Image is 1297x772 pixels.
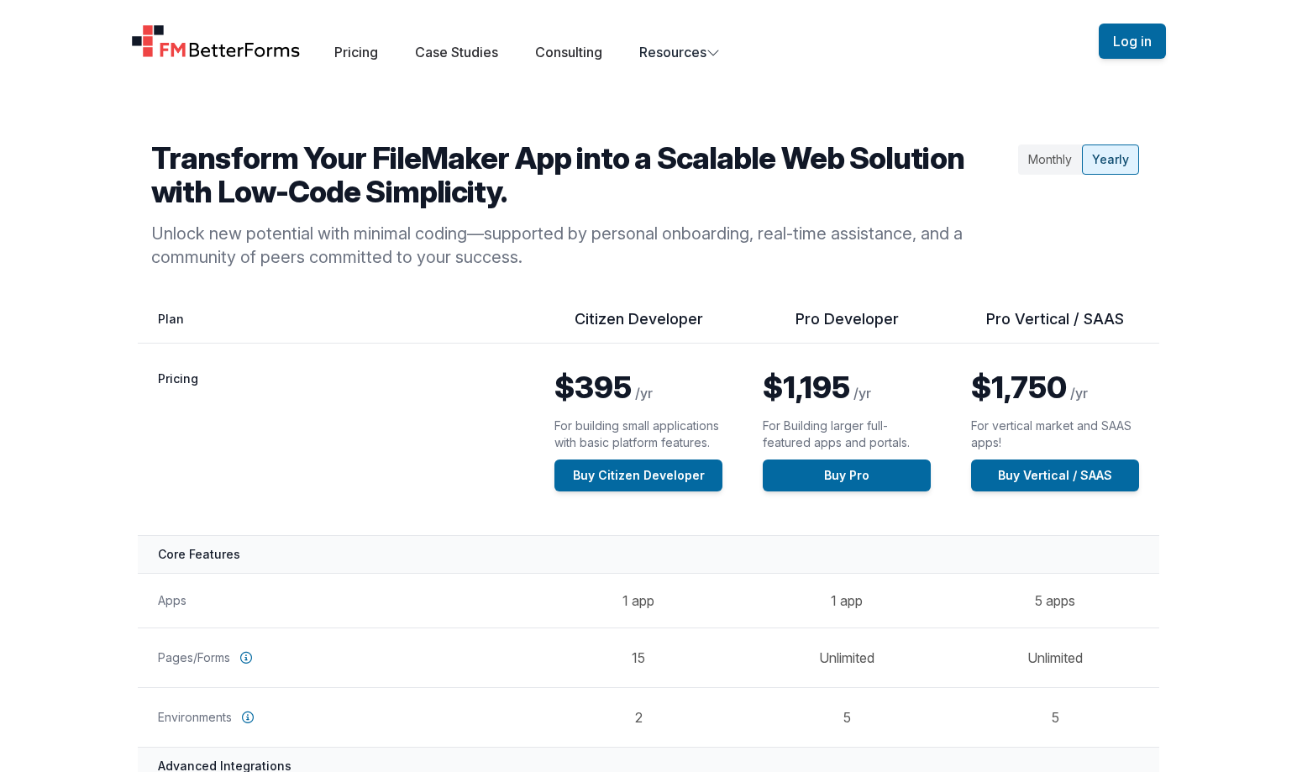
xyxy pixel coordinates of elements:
td: 5 [951,687,1159,747]
span: $1,750 [971,369,1067,406]
td: 2 [534,687,743,747]
span: $1,195 [763,369,850,406]
span: Plan [158,312,184,326]
th: Citizen Developer [534,309,743,344]
a: Home [131,24,301,58]
p: Unlock new potential with minimal coding—supported by personal onboarding, real-time assistance, ... [151,222,1011,269]
p: For vertical market and SAAS apps! [971,418,1139,451]
td: 1 app [534,573,743,628]
th: Pro Developer [743,309,951,344]
a: Buy Vertical / SAAS [971,460,1139,491]
td: Unlimited [743,628,951,687]
nav: Global [111,20,1186,62]
th: Pricing [138,344,534,536]
td: Unlimited [951,628,1159,687]
h2: Transform Your FileMaker App into a Scalable Web Solution with Low-Code Simplicity. [151,141,1011,208]
td: 5 apps [951,573,1159,628]
span: /yr [853,385,871,402]
th: Pages/Forms [138,628,534,687]
td: 15 [534,628,743,687]
span: $395 [554,369,632,406]
a: Consulting [535,44,602,60]
th: Apps [138,573,534,628]
button: Log in [1099,24,1166,59]
th: Environments [138,687,534,747]
a: Buy Citizen Developer [554,460,722,491]
th: Pro Vertical / SAAS [951,309,1159,344]
p: For building small applications with basic platform features. [554,418,722,451]
div: Yearly [1082,144,1139,175]
td: 1 app [743,573,951,628]
a: Buy Pro [763,460,931,491]
a: Case Studies [415,44,498,60]
td: 5 [743,687,951,747]
button: Resources [639,42,720,62]
a: Pricing [334,44,378,60]
p: For Building larger full-featured apps and portals. [763,418,931,451]
div: Monthly [1018,144,1082,175]
span: /yr [1070,385,1088,402]
th: Core Features [138,535,1159,573]
span: /yr [635,385,653,402]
